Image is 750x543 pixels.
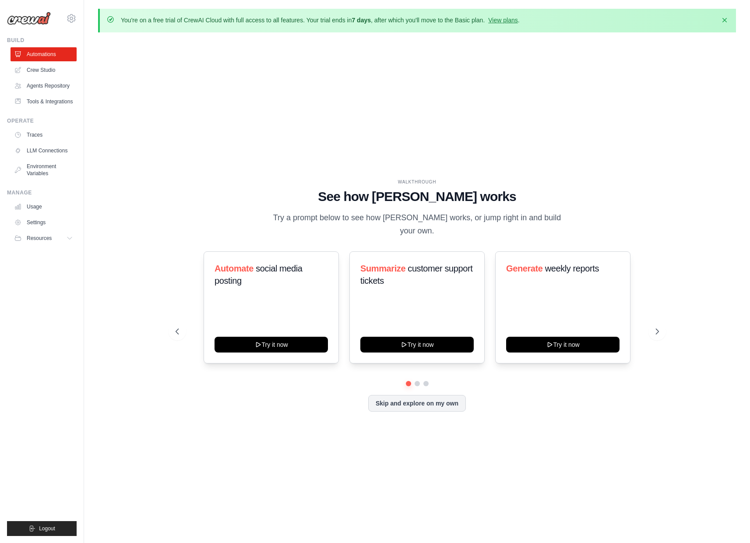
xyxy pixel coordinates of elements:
span: Generate [506,264,543,273]
a: Agents Repository [11,79,77,93]
p: You're on a free trial of CrewAI Cloud with full access to all features. Your trial ends in , aft... [121,16,520,25]
h1: See how [PERSON_NAME] works [176,189,659,205]
a: Crew Studio [11,63,77,77]
button: Skip and explore on my own [368,395,466,412]
button: Resources [11,231,77,245]
button: Try it now [215,337,328,353]
span: customer support tickets [360,264,472,286]
span: Logout [39,525,55,532]
img: Logo [7,12,51,25]
a: Environment Variables [11,159,77,180]
p: Try a prompt below to see how [PERSON_NAME] works, or jump right in and build your own. [270,212,564,237]
span: social media posting [215,264,303,286]
button: Logout [7,521,77,536]
span: Summarize [360,264,405,273]
a: Usage [11,200,77,214]
a: View plans [488,17,518,24]
a: Automations [11,47,77,61]
span: weekly reports [545,264,599,273]
button: Try it now [506,337,620,353]
a: Traces [11,128,77,142]
div: WALKTHROUGH [176,179,659,185]
div: Manage [7,189,77,196]
div: Build [7,37,77,44]
a: Tools & Integrations [11,95,77,109]
a: LLM Connections [11,144,77,158]
span: Automate [215,264,254,273]
div: Operate [7,117,77,124]
strong: 7 days [352,17,371,24]
button: Try it now [360,337,474,353]
span: Resources [27,235,52,242]
iframe: Chat Widget [706,501,750,543]
a: Settings [11,215,77,229]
